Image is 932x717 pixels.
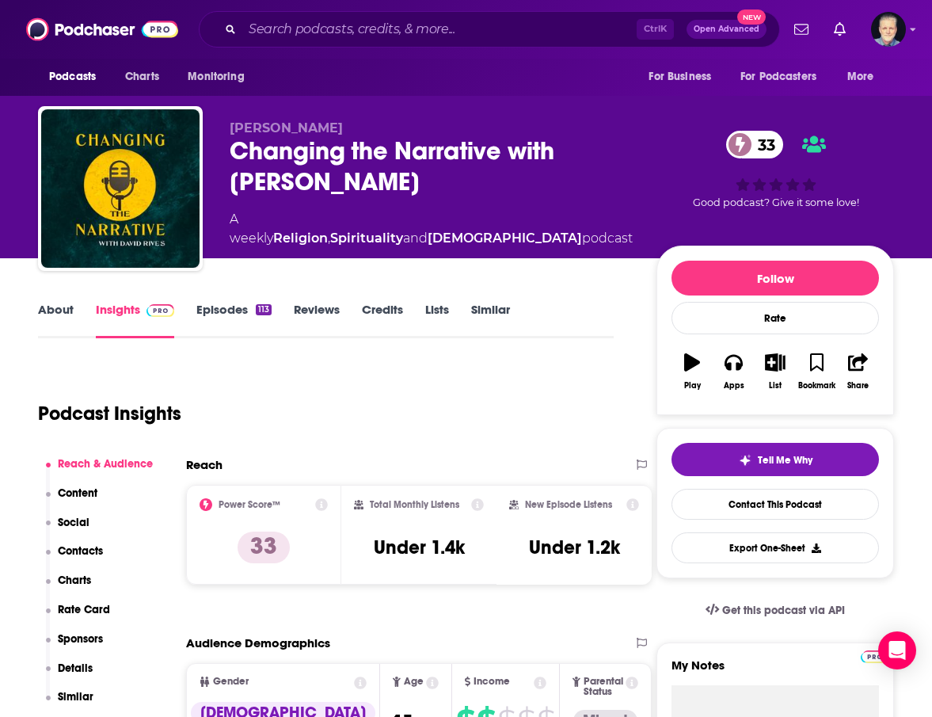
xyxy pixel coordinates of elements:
button: Contacts [46,544,104,574]
a: Show notifications dropdown [788,16,815,43]
img: Changing the Narrative with David Rives [41,109,200,268]
span: Monitoring [188,66,244,88]
h2: Total Monthly Listens [370,499,459,510]
button: Open AdvancedNew [687,20,767,39]
a: Show notifications dropdown [827,16,852,43]
span: Ctrl K [637,19,674,40]
button: open menu [836,62,894,92]
div: 113 [256,304,272,315]
button: open menu [38,62,116,92]
div: Play [684,381,701,391]
span: Parental Status [584,677,623,697]
span: More [847,66,874,88]
div: Rate [671,302,879,334]
a: [DEMOGRAPHIC_DATA] [428,231,582,246]
div: 33Good podcast? Give it some love! [658,120,894,219]
span: Tell Me Why [758,454,812,467]
p: 33 [238,532,290,563]
a: Contact This Podcast [671,489,879,520]
a: Charts [115,62,169,92]
div: A weekly podcast [230,210,633,248]
span: Get this podcast via API [722,604,845,617]
button: Sponsors [46,632,104,662]
span: Open Advanced [694,25,759,33]
a: About [38,302,74,338]
span: Charts [125,66,159,88]
h3: Under 1.2k [529,536,620,559]
a: Religion [273,231,328,246]
a: 33 [726,131,783,158]
button: Bookmark [796,343,837,400]
div: Bookmark [798,381,835,391]
p: Contacts [58,544,103,558]
img: User Profile [871,12,906,47]
div: Apps [724,381,744,391]
span: Podcasts [49,66,96,88]
button: open menu [637,62,731,92]
a: Get this podcast via API [693,591,858,630]
span: For Business [649,66,711,88]
span: For Podcasters [740,66,816,88]
div: Share [847,381,869,391]
h3: Under 1.4k [374,536,465,559]
button: Rate Card [46,603,111,632]
div: List [769,381,782,391]
img: Podchaser - Follow, Share and Rate Podcasts [26,14,178,44]
h2: New Episode Listens [525,499,612,510]
p: Details [58,662,93,675]
p: Similar [58,690,93,704]
button: Charts [46,574,92,603]
p: Reach & Audience [58,457,153,471]
span: Good podcast? Give it some love! [693,196,859,208]
h2: Audience Demographics [186,635,330,650]
h1: Podcast Insights [38,402,181,425]
span: New [737,10,766,25]
button: open menu [177,62,264,92]
button: Details [46,662,93,691]
p: Content [58,486,97,500]
span: [PERSON_NAME] [230,120,343,135]
h2: Reach [186,457,223,472]
button: Share [838,343,879,400]
a: Similar [471,302,510,338]
div: Open Intercom Messenger [878,631,916,669]
button: open menu [730,62,839,92]
button: tell me why sparkleTell Me Why [671,443,879,476]
a: Lists [425,302,449,338]
span: Age [404,677,424,687]
a: InsightsPodchaser Pro [96,302,174,338]
p: Charts [58,574,91,587]
a: Episodes113 [196,302,272,338]
input: Search podcasts, credits, & more... [242,17,637,42]
button: List [755,343,796,400]
span: Income [474,677,510,687]
p: Social [58,516,89,529]
span: Logged in as JonesLiterary [871,12,906,47]
label: My Notes [671,658,879,685]
img: tell me why sparkle [739,454,751,467]
span: and [403,231,428,246]
p: Rate Card [58,603,110,616]
a: Spirituality [330,231,403,246]
div: Search podcasts, credits, & more... [199,11,780,48]
button: Export One-Sheet [671,532,879,563]
span: , [328,231,330,246]
a: Credits [362,302,403,338]
button: Follow [671,261,879,296]
span: 33 [742,131,783,158]
h2: Power Score™ [219,499,280,510]
img: Podchaser Pro [146,304,174,317]
button: Apps [713,343,754,400]
button: Play [671,343,713,400]
button: Content [46,486,98,516]
p: Sponsors [58,632,103,646]
a: Reviews [294,302,340,338]
button: Show profile menu [871,12,906,47]
span: Gender [213,677,249,687]
a: Pro website [861,648,888,663]
img: Podchaser Pro [861,650,888,663]
button: Reach & Audience [46,457,154,486]
button: Social [46,516,90,545]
